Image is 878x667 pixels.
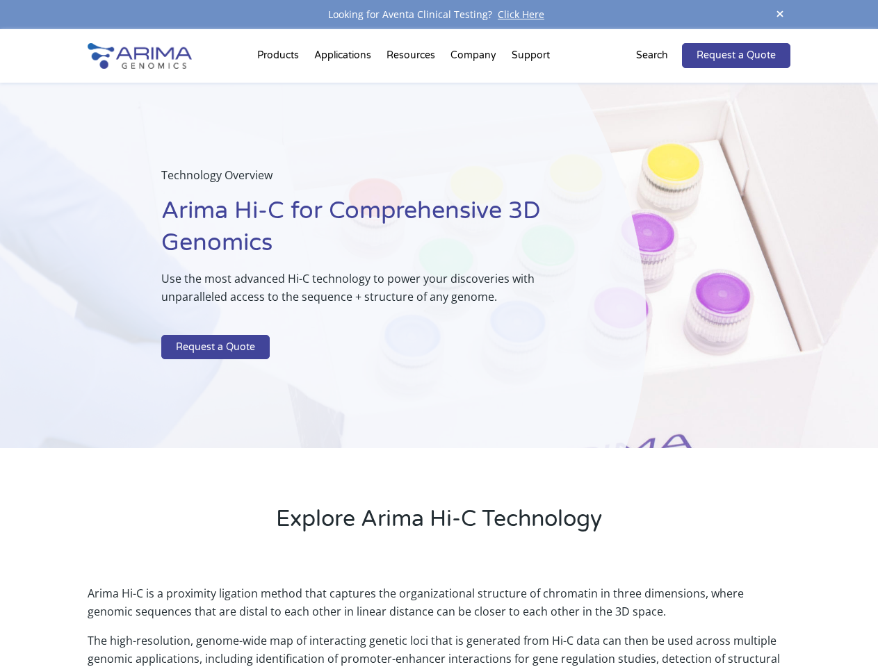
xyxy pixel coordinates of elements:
img: Arima-Genomics-logo [88,43,192,69]
a: Request a Quote [682,43,790,68]
h1: Arima Hi-C for Comprehensive 3D Genomics [161,195,576,270]
p: Technology Overview [161,166,576,195]
p: Arima Hi-C is a proximity ligation method that captures the organizational structure of chromatin... [88,584,790,632]
p: Search [636,47,668,65]
div: Looking for Aventa Clinical Testing? [88,6,790,24]
p: Use the most advanced Hi-C technology to power your discoveries with unparalleled access to the s... [161,270,576,317]
h2: Explore Arima Hi-C Technology [88,504,790,545]
a: Request a Quote [161,335,270,360]
a: Click Here [492,8,550,21]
